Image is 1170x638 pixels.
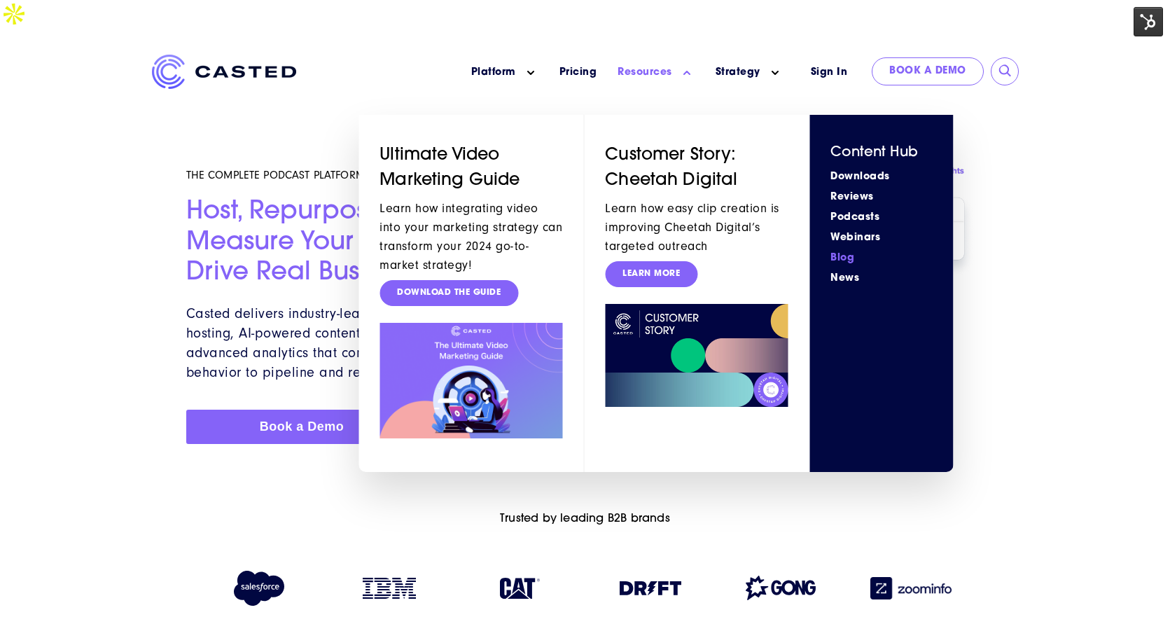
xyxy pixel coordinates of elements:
p: Learn how integrating video into your marketing strategy can transform your 2024 go-to-market str... [379,199,562,275]
h5: THE COMPLETE PODCAST PLATFORM FOR BRANDS [186,168,509,182]
a: Download the Guide [379,280,518,306]
a: Sign In [793,57,865,88]
a: News [830,271,932,286]
img: Instagram post - 2 [379,323,562,438]
a: Blog [830,251,932,265]
img: Drift logo [620,581,681,595]
a: Resources [618,65,672,80]
p: Learn how easy clip creation is improving Cheetah Digital’s targeted outreach [605,199,788,256]
a: Book a Demo [186,410,418,444]
a: Downloads [830,169,932,184]
a: Platform [471,65,516,80]
img: Gong logo [746,576,816,600]
a: Podcasts [830,210,932,225]
img: Casted_Logo_Horizontal_FullColor_PUR_BLUE [152,55,296,89]
span: Casted delivers industry-leading podcast hosting, AI-powered content repurposing, and advanced an... [186,305,473,380]
a: Content Hub [830,146,918,160]
a: Learn More [605,261,697,287]
nav: Main menu [317,55,793,90]
input: Submit [998,64,1012,78]
img: IBM logo [363,578,416,599]
h6: Trusted by leading B2B brands [186,513,984,526]
img: Caterpillar logo [500,578,540,599]
span: Book a Demo [260,419,344,434]
a: Strategy [716,65,760,80]
img: Salesforce logo [228,571,290,606]
img: Casted _ Customer Story (Cheetah Digital)-01-1 [605,304,788,407]
h5: Ultimate Video Marketing Guide [379,143,562,193]
a: Pricing [559,65,597,80]
img: Zoominfo logo [870,577,952,599]
h2: Host, Repurpose, and Measure Your Podcast to Drive Real Business Results [186,197,509,289]
a: Reviews [830,190,932,204]
img: HubSpot Tools Menu Toggle [1134,7,1163,36]
a: Webinars [830,230,932,245]
a: Book a Demo [872,57,984,85]
h5: Customer Story: Cheetah Digital [605,143,788,193]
